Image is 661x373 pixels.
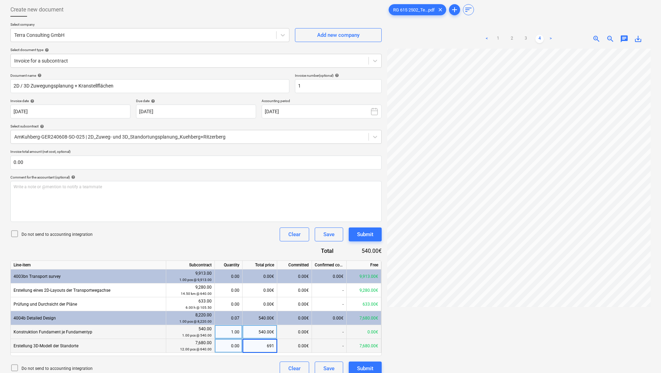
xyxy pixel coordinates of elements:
[295,79,382,93] input: Invoice number
[592,35,601,43] span: zoom_in
[169,312,212,325] div: 8,220.00
[312,270,347,283] div: 0.00€
[295,28,382,42] button: Add new company
[136,99,256,103] div: Due date
[277,339,312,353] div: 0.00€
[181,292,212,296] small: 14.50 km @ 640.00
[39,124,44,129] span: help
[508,35,516,43] a: Page 2
[323,230,334,239] div: Save
[10,73,289,78] div: Document name
[522,35,530,43] a: Page 3
[243,311,277,325] div: 540.00€
[262,105,382,118] button: [DATE]
[295,73,382,78] div: Invoice number (optional)
[218,270,239,283] div: 0.00
[436,6,444,14] span: clear
[277,325,312,339] div: 0.00€
[150,99,155,103] span: help
[10,105,130,118] input: Invoice date not specified
[36,73,42,77] span: help
[312,311,347,325] div: 0.00€
[494,35,502,43] a: Page 1
[606,35,615,43] span: zoom_out
[169,298,212,311] div: 633.00
[277,311,312,325] div: 0.00€
[169,284,212,297] div: 9,280.00
[169,326,212,339] div: 540.00
[315,227,343,241] button: Save
[22,366,93,372] p: Do not send to accounting integration
[218,339,239,353] div: 0.00
[349,227,382,241] button: Submit
[277,283,312,297] div: 0.00€
[14,302,77,307] span: Prüfung und Durchsicht der Pläne
[11,261,166,270] div: Line-item
[180,347,212,351] small: 12.00 pcs @ 640.00
[10,124,382,129] div: Select subcontract
[262,99,382,105] p: Accounting period
[634,35,642,43] span: save_alt
[291,247,345,255] div: Total
[347,297,381,311] div: 633.00€
[10,99,130,103] div: Invoice date
[280,227,309,241] button: Clear
[10,175,382,180] div: Comment for the accountant (optional)
[10,6,63,14] span: Create new document
[277,270,312,283] div: 0.00€
[14,288,110,293] span: Erstellung eines 2D-Layouts der Transportwegachse
[347,339,381,353] div: 7,680.00€
[357,230,373,239] div: Submit
[345,247,381,255] div: 540.00€
[483,35,491,43] a: Previous page
[186,306,212,309] small: 6.00 h @ 105.50
[182,333,212,337] small: 1.00 pcs @ 540.00
[389,7,439,13] span: RG 615 2502_Te...pdf
[535,35,544,43] a: Page 4 is your current page
[29,99,34,103] span: help
[312,325,347,339] div: -
[179,320,212,323] small: 1.00 pcs @ 8,220.00
[10,48,382,52] div: Select document type
[166,261,215,270] div: Subcontract
[14,330,92,334] span: Konstruktion Fundament je Fundamentyp
[464,6,473,14] span: sort
[10,79,289,93] input: Document name
[323,364,334,373] div: Save
[357,364,373,373] div: Submit
[312,297,347,311] div: -
[22,232,93,238] p: Do not send to accounting integration
[243,270,277,283] div: 0.00€
[218,325,239,339] div: 1.00
[218,297,239,311] div: 0.00
[218,283,239,297] div: 0.00
[317,31,359,40] div: Add new company
[347,261,381,270] div: Free
[215,261,243,270] div: Quantity
[620,35,628,43] span: chat
[10,156,382,169] input: Invoice total amount (net cost, optional)
[277,261,312,270] div: Committed
[14,274,61,279] span: 4003bn Transport survey
[14,343,78,348] span: Erstellung 3D-Modell der Standorte
[312,339,347,353] div: -
[347,311,381,325] div: 7,680.00€
[243,283,277,297] div: 0.00€
[218,311,239,325] div: 0.07
[70,175,75,179] span: help
[10,149,382,155] p: Invoice total amount (net cost, optional)
[312,261,347,270] div: Confirmed costs
[347,283,381,297] div: 9,280.00€
[243,261,277,270] div: Total price
[14,316,56,321] span: 4004b Detailed Design
[43,48,49,52] span: help
[347,325,381,339] div: 0.00€
[546,35,555,43] a: Next page
[243,297,277,311] div: 0.00€
[169,270,212,283] div: 9,913.00
[312,283,347,297] div: -
[10,22,289,28] p: Select company
[288,364,300,373] div: Clear
[347,270,381,283] div: 9,913.00€
[136,105,256,118] input: Due date not specified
